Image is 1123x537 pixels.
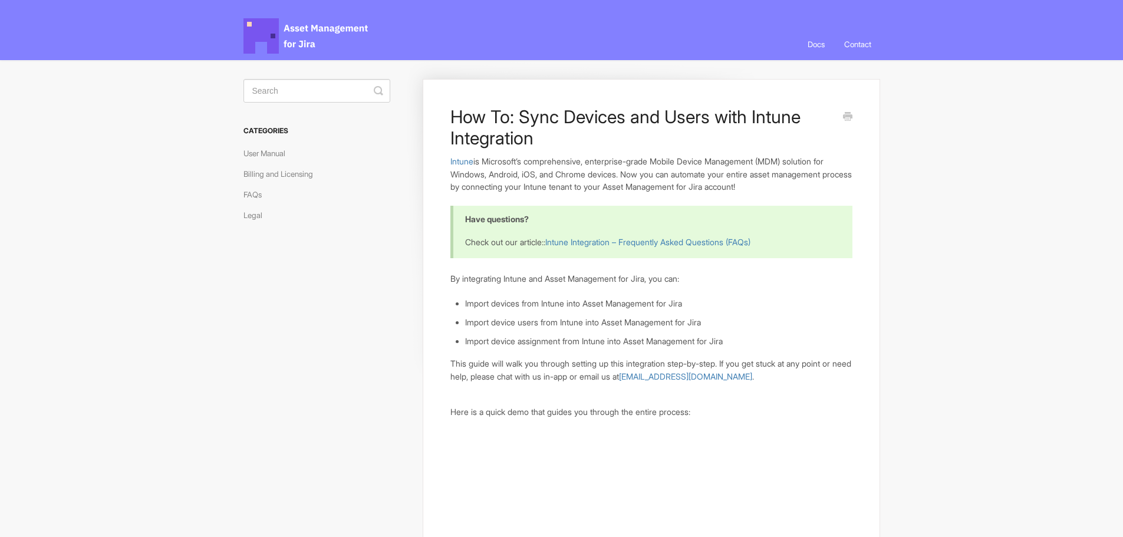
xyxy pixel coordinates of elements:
p: Here is a quick demo that guides you through the entire process: [450,406,852,419]
p: This guide will walk you through setting up this integration step-by-step. If you get stuck at an... [450,357,852,383]
li: Import device assignment from Intune into Asset Management for Jira [465,335,852,348]
h3: Categories [243,120,390,141]
a: Docs [799,28,834,60]
a: User Manual [243,144,294,163]
h1: How To: Sync Devices and Users with Intune Integration [450,106,834,149]
li: Import device users from Intune into Asset Management for Jira [465,316,852,329]
li: Import devices from Intune into Asset Management for Jira [465,297,852,310]
a: Contact [835,28,880,60]
a: FAQs [243,185,271,204]
b: Have questions? [465,214,529,224]
p: is Microsoft’s comprehensive, enterprise-grade Mobile Device Management (MDM) solution for Window... [450,155,852,193]
span: Asset Management for Jira Docs [243,18,370,54]
p: By integrating Intune and Asset Management for Jira, you can: [450,272,852,285]
a: Intune [450,156,473,166]
a: Billing and Licensing [243,164,322,183]
a: Legal [243,206,271,225]
input: Search [243,79,390,103]
p: Check out our article:: [465,236,837,249]
a: Intune Integration – Frequently Asked Questions (FAQs) [545,237,750,247]
a: [EMAIL_ADDRESS][DOMAIN_NAME] [619,371,752,381]
a: Print this Article [843,111,852,124]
